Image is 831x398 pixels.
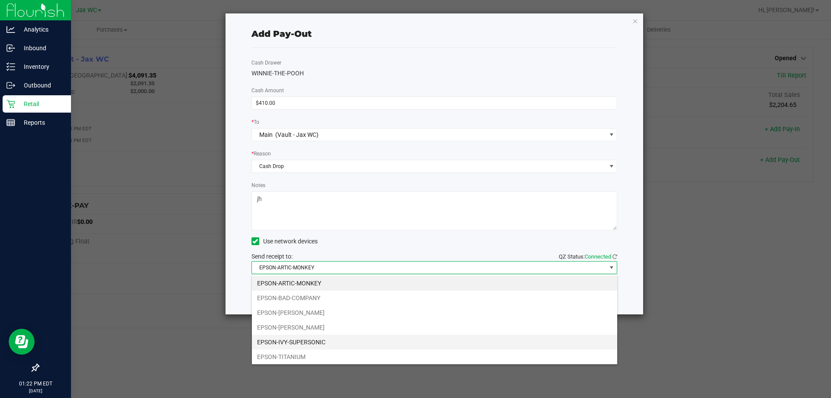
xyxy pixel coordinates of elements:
li: EPSON-TITANIUM [252,349,617,364]
inline-svg: Reports [6,118,15,127]
li: EPSON-[PERSON_NAME] [252,305,617,320]
label: Reason [251,150,271,158]
label: Notes [251,181,265,189]
p: Outbound [15,80,67,91]
p: [DATE] [4,388,67,394]
li: EPSON-BAD-COMPANY [252,291,617,305]
label: Use network devices [251,237,318,246]
p: Analytics [15,24,67,35]
span: (Vault - Jax WC) [275,131,319,138]
li: EPSON-ARTIC-MONKEY [252,276,617,291]
span: Cash Drop [252,160,606,172]
span: Connected [585,253,611,260]
p: Inbound [15,43,67,53]
li: EPSON-IVY-SUPERSONIC [252,335,617,349]
label: Cash Drawer [251,59,281,67]
inline-svg: Inventory [6,62,15,71]
span: Cash Amount [251,87,284,94]
li: EPSON-[PERSON_NAME] [252,320,617,335]
span: QZ Status: [559,253,617,260]
inline-svg: Inbound [6,44,15,52]
inline-svg: Retail [6,100,15,108]
span: EPSON-ARTIC-MONKEY [252,262,606,274]
p: Inventory [15,61,67,72]
inline-svg: Outbound [6,81,15,90]
div: WINNIE-THE-POOH [251,69,618,78]
iframe: Resource center [9,329,35,355]
p: 01:22 PM EDT [4,380,67,388]
span: Send receipt to: [251,253,293,260]
p: Reports [15,117,67,128]
span: Main [259,131,273,138]
p: Retail [15,99,67,109]
div: Add Pay-Out [251,27,312,40]
inline-svg: Analytics [6,25,15,34]
label: To [251,118,259,126]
